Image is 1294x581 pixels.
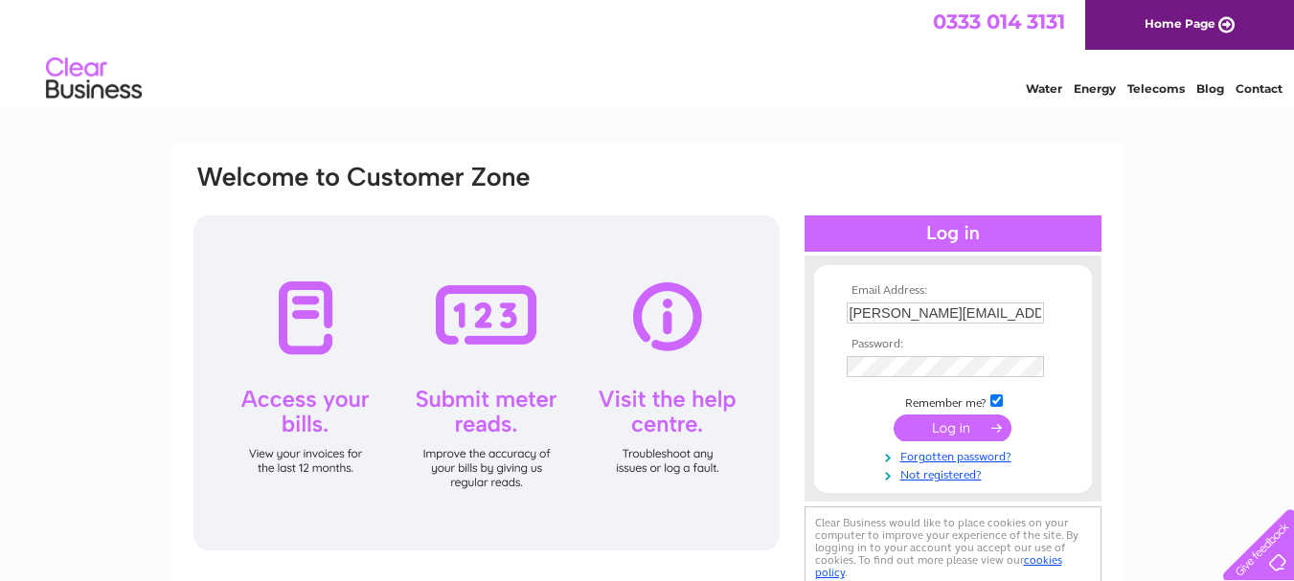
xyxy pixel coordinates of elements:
img: logo.png [45,50,143,108]
td: Remember me? [842,391,1064,411]
a: Not registered? [847,464,1064,482]
a: Telecoms [1127,81,1185,96]
a: cookies policy [815,553,1062,579]
div: Clear Business is a trading name of Verastar Limited (registered in [GEOGRAPHIC_DATA] No. 3667643... [195,11,1101,93]
a: Blog [1196,81,1224,96]
a: Contact [1236,81,1283,96]
input: Submit [894,414,1011,441]
a: 0333 014 3131 [933,10,1065,34]
a: Forgotten password? [847,446,1064,464]
th: Email Address: [842,284,1064,298]
a: Energy [1074,81,1116,96]
th: Password: [842,338,1064,351]
a: Water [1026,81,1062,96]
